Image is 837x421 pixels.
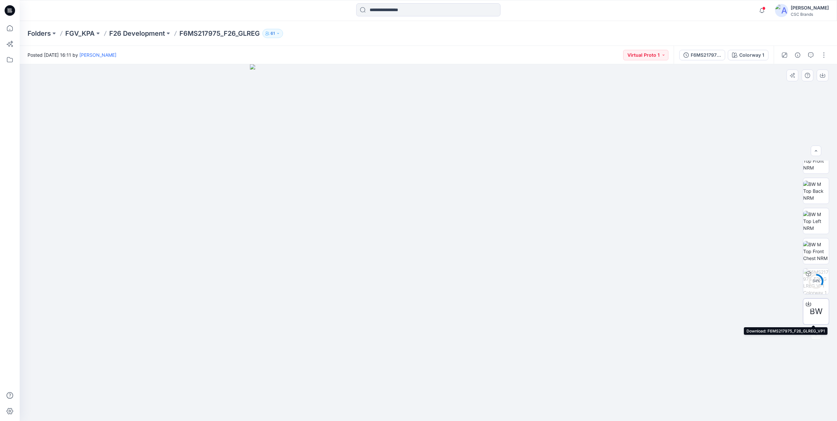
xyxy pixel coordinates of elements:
img: avatar [775,4,788,17]
p: 61 [271,30,275,37]
button: 61 [262,29,283,38]
img: BW M Top Back NRM [803,181,829,201]
a: [PERSON_NAME] [79,52,116,58]
p: F6MS217975_F26_GLREG [179,29,260,38]
a: Folders [28,29,51,38]
button: F6MS217975_F26_GLREG_VP1 [679,50,725,60]
button: Colorway 1 [728,50,768,60]
span: BW [810,306,823,317]
a: FGV_KPA [65,29,95,38]
a: F26 Development [109,29,165,38]
div: F6MS217975_F26_GLREG_VP1 [691,51,721,59]
div: CSC Brands [791,12,829,17]
img: BW M Top Front Chest NRM [803,241,829,262]
div: 34 % [808,278,824,284]
button: Details [792,50,803,60]
div: Colorway 1 [739,51,764,59]
img: BW M Top Front NRM [803,150,829,171]
span: Posted [DATE] 16:11 by [28,51,116,58]
div: [PERSON_NAME] [791,4,829,12]
img: eyJhbGciOiJIUzI1NiIsImtpZCI6IjAiLCJzbHQiOiJzZXMiLCJ0eXAiOiJKV1QifQ.eyJkYXRhIjp7InR5cGUiOiJzdG9yYW... [250,64,607,421]
img: BW M Top Left NRM [803,211,829,231]
img: F6MS217975_F26_GLREG_VP1 Colorway 1 [803,269,829,294]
